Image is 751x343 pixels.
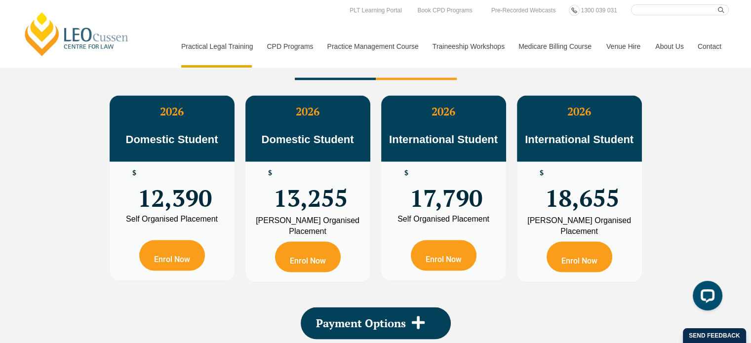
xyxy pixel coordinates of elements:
[245,105,370,118] h3: 2026
[138,169,212,207] span: 12,390
[389,215,499,223] div: Self Organised Placement
[524,215,634,236] div: [PERSON_NAME] Organised Placement
[139,240,205,270] a: Enrol Now
[268,169,272,176] span: $
[132,169,136,176] span: $
[547,241,612,272] a: Enrol Now
[347,5,404,16] a: PLT Learning Portal
[316,317,406,328] span: Payment Options
[261,133,354,145] span: Domestic Student
[489,5,558,16] a: Pre-Recorded Webcasts
[511,25,599,68] a: Medicare Billing Course
[425,25,511,68] a: Traineeship Workshops
[599,25,648,68] a: Venue Hire
[578,5,619,16] a: 1300 039 031
[275,241,341,272] a: Enrol Now
[581,7,617,14] span: 1300 039 031
[545,169,619,207] span: 18,655
[389,133,498,145] span: International Student
[648,25,690,68] a: About Us
[690,25,729,68] a: Contact
[253,215,363,236] div: [PERSON_NAME] Organised Placement
[404,169,408,176] span: $
[174,25,260,68] a: Practical Legal Training
[117,215,227,223] div: Self Organised Placement
[540,169,544,176] span: $
[274,169,348,207] span: 13,255
[259,25,319,68] a: CPD Programs
[125,133,218,145] span: Domestic Student
[410,169,482,207] span: 17,790
[415,5,474,16] a: Book CPD Programs
[381,105,506,118] h3: 2026
[411,240,476,270] a: Enrol Now
[22,11,131,57] a: [PERSON_NAME] Centre for Law
[110,105,235,118] h3: 2026
[685,277,726,318] iframe: LiveChat chat widget
[320,25,425,68] a: Practice Management Course
[517,105,642,118] h3: 2026
[525,133,633,145] span: International Student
